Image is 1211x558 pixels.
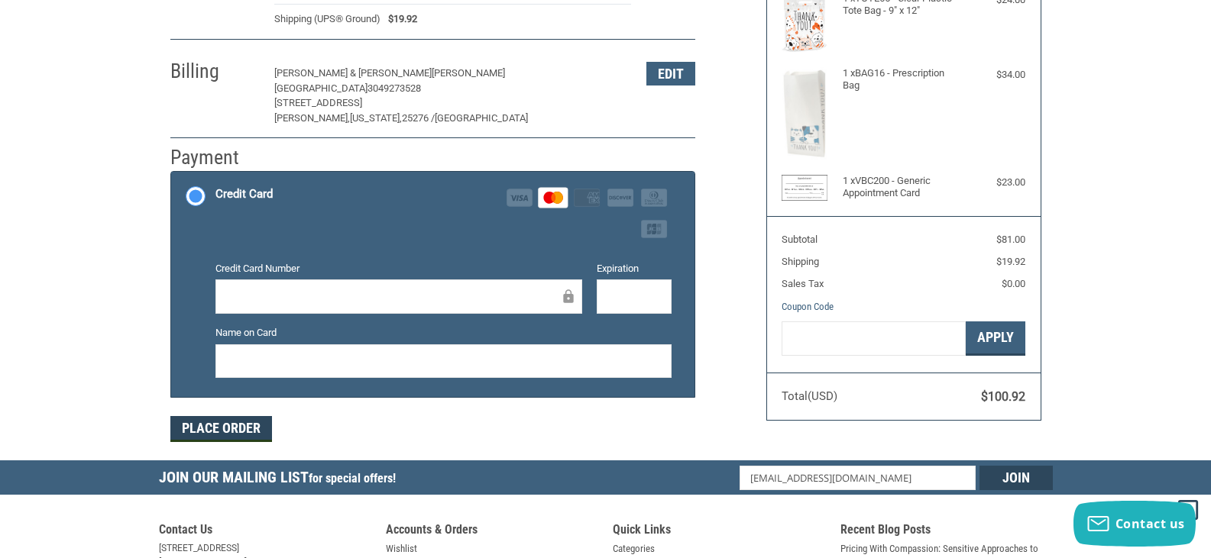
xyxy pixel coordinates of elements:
span: $0.00 [1002,278,1025,289]
h2: Payment [170,145,260,170]
a: Categories [613,541,655,556]
a: Coupon Code [782,301,834,312]
span: for special offers! [309,471,396,485]
span: Total (USD) [782,389,837,403]
span: [US_STATE], [350,112,402,124]
label: Credit Card Number [215,261,582,276]
span: [PERSON_NAME], [274,112,350,124]
input: Email [740,466,976,490]
h5: Contact Us [159,522,371,541]
h5: Join Our Mailing List [159,460,403,499]
input: Join [979,466,1053,490]
h4: 1 x VBC200 - Generic Appointment Card [843,175,961,200]
h4: 1 x BAG16 - Prescription Bag [843,67,961,92]
h2: Billing [170,59,260,84]
label: Expiration [597,261,672,276]
label: Name on Card [215,325,672,340]
button: Edit [646,62,695,85]
button: Apply [966,321,1025,356]
span: $81.00 [996,234,1025,245]
a: Wishlist [386,541,417,556]
span: Subtotal [782,234,818,245]
div: $34.00 [964,67,1025,82]
span: Sales Tax [782,278,824,289]
h5: Recent Blog Posts [840,522,1053,541]
button: Contact us [1073,501,1196,547]
span: [GEOGRAPHIC_DATA] [435,112,528,124]
span: [STREET_ADDRESS] [274,97,362,108]
span: Shipping (UPS® Ground) [274,11,380,27]
span: $19.92 [996,256,1025,267]
h5: Quick Links [613,522,825,541]
div: $23.00 [964,175,1025,190]
span: [GEOGRAPHIC_DATA] [274,82,368,94]
span: $19.92 [380,11,417,27]
span: 25276 / [402,112,435,124]
span: [PERSON_NAME] & [PERSON_NAME] [274,67,432,79]
input: Gift Certificate or Coupon Code [782,321,966,356]
span: Shipping [782,256,819,267]
h5: Accounts & Orders [386,522,598,541]
span: Contact us [1115,515,1185,532]
span: [PERSON_NAME] [432,67,505,79]
div: Credit Card [215,182,273,207]
span: 3049273528 [368,82,421,94]
button: Place Order [170,416,272,442]
span: $100.92 [981,389,1025,404]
